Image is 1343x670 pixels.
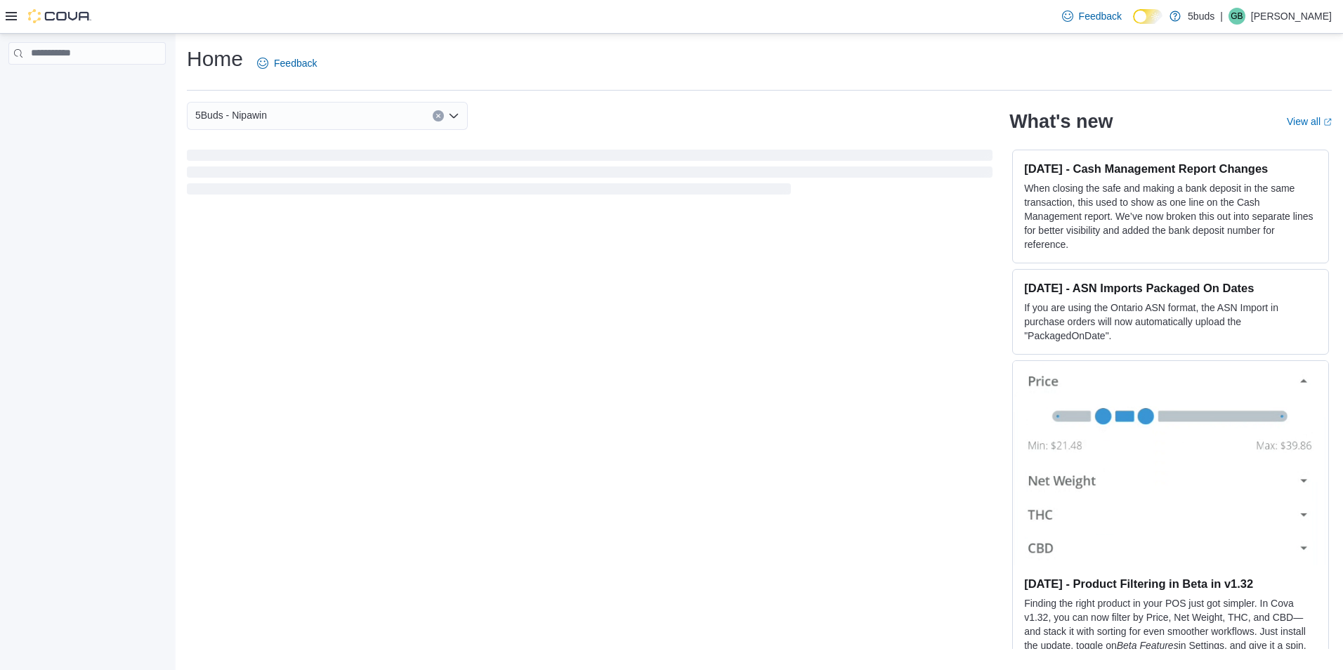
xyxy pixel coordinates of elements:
[1009,110,1113,133] h2: What's new
[1287,116,1332,127] a: View allExternal link
[1024,181,1317,251] p: When closing the safe and making a bank deposit in the same transaction, this used to show as one...
[1323,118,1332,126] svg: External link
[1024,281,1317,295] h3: [DATE] - ASN Imports Packaged On Dates
[448,110,459,121] button: Open list of options
[1133,24,1134,25] span: Dark Mode
[1024,301,1317,343] p: If you are using the Ontario ASN format, the ASN Import in purchase orders will now automatically...
[8,67,166,101] nav: Complex example
[28,9,91,23] img: Cova
[1231,8,1243,25] span: GB
[195,107,267,124] span: 5Buds - Nipawin
[187,45,243,73] h1: Home
[433,110,444,121] button: Clear input
[1133,9,1162,24] input: Dark Mode
[251,49,322,77] a: Feedback
[274,56,317,70] span: Feedback
[1251,8,1332,25] p: [PERSON_NAME]
[1024,162,1317,176] h3: [DATE] - Cash Management Report Changes
[1229,8,1245,25] div: Gabe Brad
[1024,596,1317,666] p: Finding the right product in your POS just got simpler. In Cova v1.32, you can now filter by Pric...
[187,152,992,197] span: Loading
[1056,2,1127,30] a: Feedback
[1117,640,1179,651] em: Beta Features
[1079,9,1122,23] span: Feedback
[1188,8,1214,25] p: 5buds
[1024,577,1317,591] h3: [DATE] - Product Filtering in Beta in v1.32
[1220,8,1223,25] p: |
